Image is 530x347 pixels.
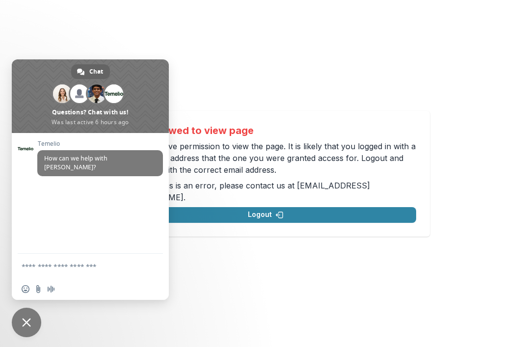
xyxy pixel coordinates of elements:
h2: Not allowed to view page [131,125,254,136]
textarea: Compose your message... [22,262,137,271]
span: Insert an emoji [22,285,29,293]
div: Close chat [12,308,41,337]
span: Send a file [34,285,42,293]
span: Audio message [47,285,55,293]
span: Chat [89,64,103,79]
span: Temelio [37,140,163,147]
div: Chat [71,64,110,79]
button: Logout [115,207,416,223]
p: If you think this is an error, please contact us at . [115,180,416,203]
span: How can we help with [PERSON_NAME]? [44,154,107,171]
p: You do not have permission to view the page. It is likely that you logged in with a different ema... [115,140,416,176]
